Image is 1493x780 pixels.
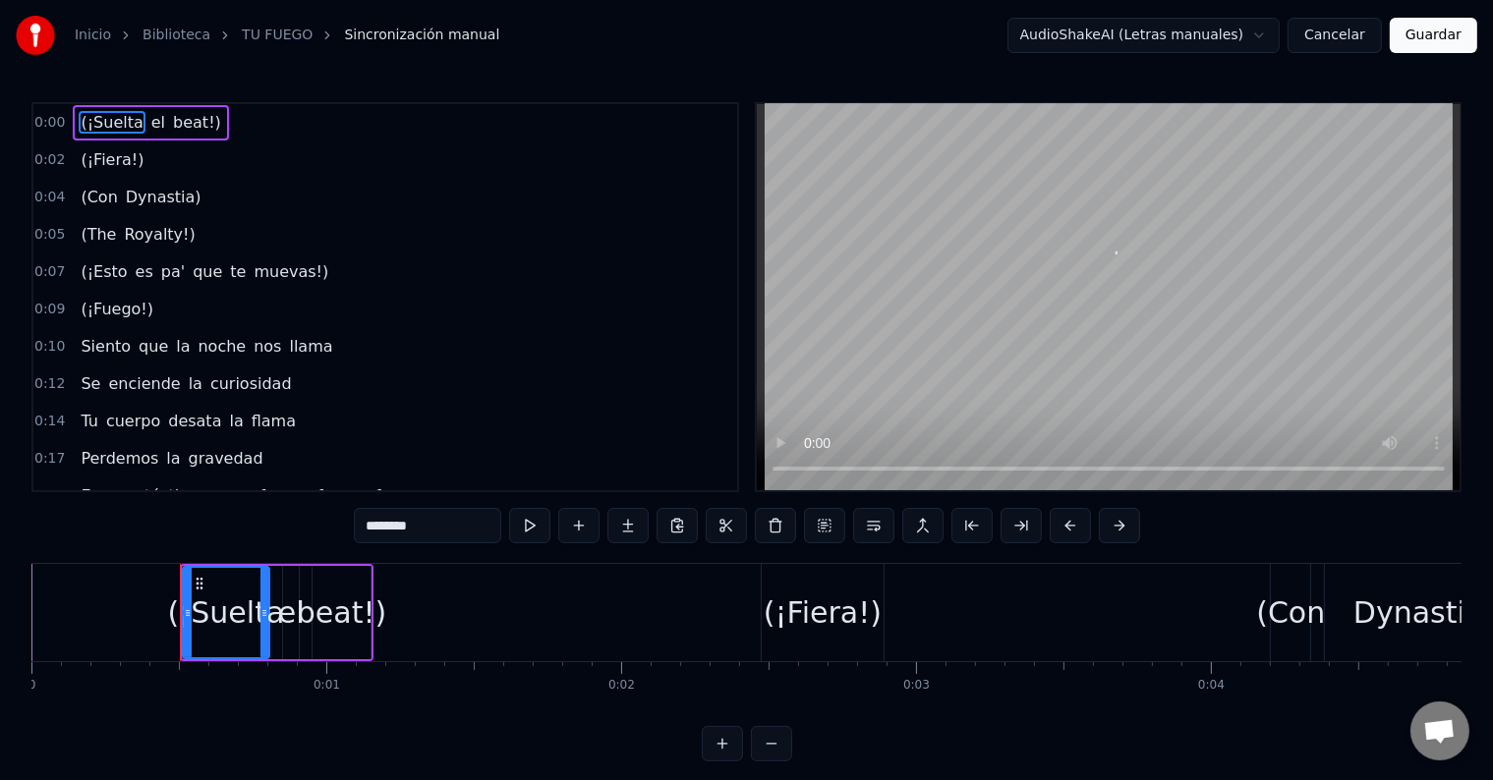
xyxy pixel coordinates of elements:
a: Biblioteca [143,26,210,45]
div: (Con [1256,590,1325,635]
span: fuego, [316,484,370,507]
span: pa' [159,260,187,283]
span: 0:17 [34,449,65,469]
span: Royalty!) [122,223,197,246]
span: tú [143,484,162,507]
span: flama [250,410,298,432]
span: 0:10 [34,337,65,357]
span: que [137,335,170,358]
span: Dynastia) [124,186,203,208]
div: (¡Fiera!) [764,590,882,635]
span: la [227,410,245,432]
span: curiosidad [208,372,294,395]
span: enciende [106,372,182,395]
a: Inicio [75,26,111,45]
span: 0:14 [34,412,65,431]
div: beat!) [297,590,386,635]
button: Guardar [1390,18,1477,53]
span: 0:12 [34,374,65,394]
span: (¡Suelta [79,111,144,134]
nav: breadcrumb [75,26,499,45]
div: 0:02 [608,678,635,694]
span: Siento [79,335,133,358]
span: el [149,111,167,134]
span: (The [79,223,118,246]
span: 0:05 [34,225,65,245]
span: ese [222,484,254,507]
span: fuego [373,484,423,507]
span: que [105,484,139,507]
span: es [134,260,155,283]
span: la [187,372,204,395]
a: Chat abierto [1410,701,1469,760]
span: 0:00 [34,113,65,133]
span: Sincronización manual [344,26,499,45]
span: llama [287,335,334,358]
span: nos [252,335,283,358]
span: gravedad [187,447,265,470]
span: noche [197,335,249,358]
span: beat!) [171,111,223,134]
span: 0:02 [34,150,65,170]
button: Cancelar [1288,18,1382,53]
div: el [278,590,305,635]
span: (¡Fiera!) [79,148,145,171]
span: desata [166,410,223,432]
span: que [191,260,224,283]
span: Perdemos [79,447,160,470]
div: 0:01 [314,678,340,694]
div: 0:04 [1198,678,1225,694]
span: la [174,335,192,358]
span: (¡Fuego!) [79,298,155,320]
div: 0 [29,678,36,694]
div: (¡Suelta [168,590,285,635]
span: fuego, [258,484,312,507]
span: 0:04 [34,188,65,207]
span: muevas!) [252,260,330,283]
span: la [164,447,182,470]
div: 0:03 [903,678,930,694]
a: TU FUEGO [242,26,313,45]
span: (Con [79,186,119,208]
span: Es [79,484,100,507]
span: cuerpo [104,410,162,432]
span: Tu [79,410,99,432]
span: 0:07 [34,262,65,282]
span: te [228,260,248,283]
span: 0:09 [34,300,65,319]
span: Se [79,372,102,395]
img: youka [16,16,55,55]
span: (¡Esto [79,260,129,283]
span: 0:20 [34,486,65,506]
span: tienes [166,484,218,507]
